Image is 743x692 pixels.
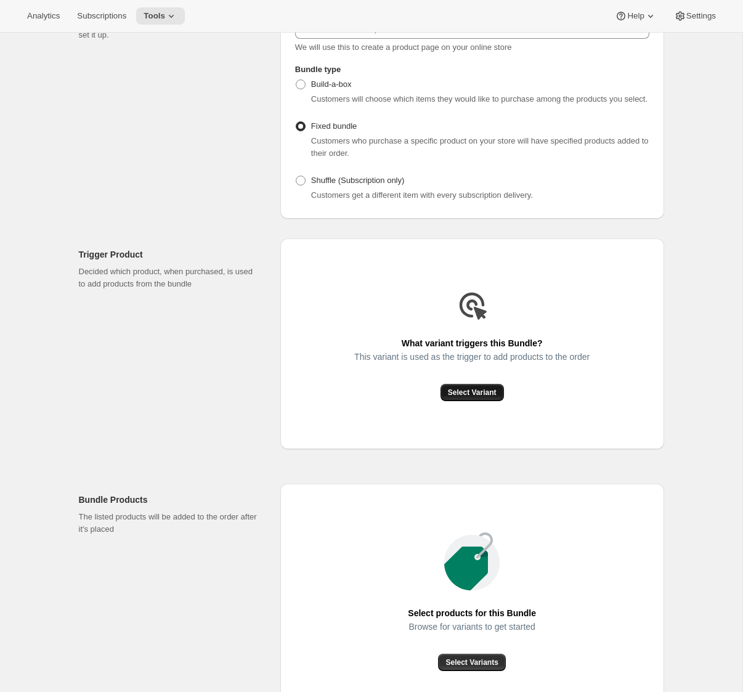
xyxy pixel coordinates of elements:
span: Build-a-box [311,79,352,89]
p: The listed products will be added to the order after it's placed [79,511,261,535]
span: Customers who purchase a specific product on your store will have specified products added to the... [311,136,649,158]
h2: Trigger Product [79,248,261,261]
span: Help [627,11,644,21]
button: Help [607,7,664,25]
button: Settings [667,7,723,25]
span: Select Variant [448,388,497,397]
span: What variant triggers this Bundle? [402,335,543,352]
span: Fixed bundle [311,121,357,131]
span: Tools [144,11,165,21]
span: We will use this to create a product page on your online store [295,43,512,52]
button: Select Variant [441,384,504,401]
span: Customers will choose which items they would like to purchase among the products you select. [311,94,648,104]
span: This variant is used as the trigger to add products to the order [354,348,590,365]
span: Select products for this Bundle [408,604,536,622]
button: Select Variants [438,654,505,671]
span: Subscriptions [77,11,126,21]
button: Tools [136,7,185,25]
p: Decided which product, when purchased, is used to add products from the bundle [79,266,261,290]
span: Browse for variants to get started [408,618,535,635]
span: Customers get a different item with every subscription delivery. [311,190,533,200]
h2: Bundle Products [79,494,261,506]
span: Select Variants [445,657,498,667]
button: Subscriptions [70,7,134,25]
span: Analytics [27,11,60,21]
span: Bundle type [295,65,341,74]
span: Settings [686,11,716,21]
span: Shuffle (Subscription only) [311,176,405,185]
button: Analytics [20,7,67,25]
